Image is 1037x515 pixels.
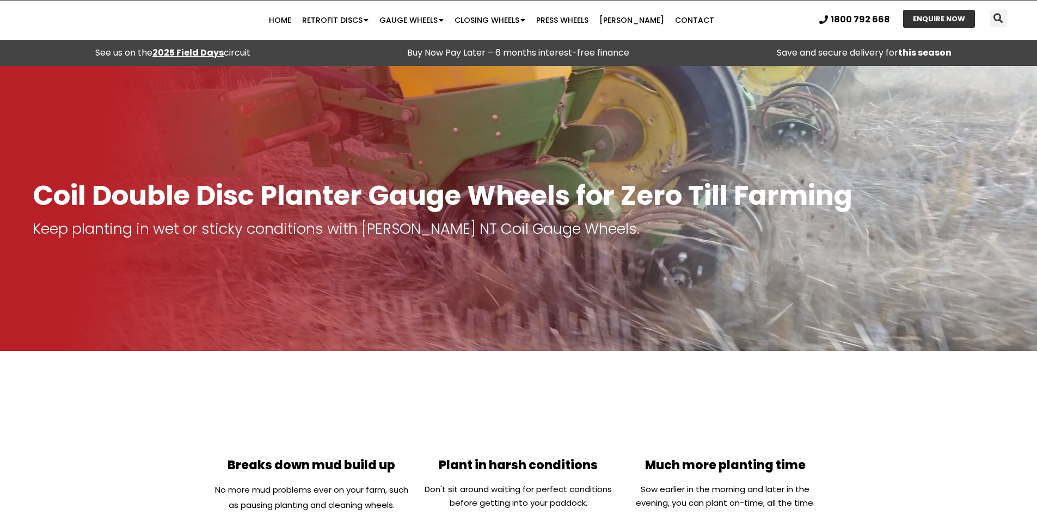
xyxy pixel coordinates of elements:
strong: this season [898,46,952,59]
a: Closing Wheels [449,9,531,31]
div: Search [990,10,1007,27]
h2: Plant in harsh conditions [420,459,616,471]
img: Eliminates mud build-up [273,375,351,454]
nav: Menu [201,9,782,31]
img: Plant on time any time [686,375,764,454]
p: Buy Now Pay Later – 6 months interest-free finance [351,45,686,60]
a: 2025 Field Days [152,46,224,59]
h2: Breaks down mud build up [214,459,410,471]
a: [PERSON_NAME] [594,9,670,31]
a: 1800 792 668 [819,15,890,24]
a: Home [263,9,297,31]
h2: Much more planting time [627,459,823,471]
span: 1800 792 668 [831,15,890,24]
span: ENQUIRE NOW [913,15,965,22]
a: Press Wheels [531,9,594,31]
a: Retrofit Discs [297,9,374,31]
div: See us on the circuit [5,45,340,60]
p: No more mud problems ever on your farm, such as pausing planting and cleaning wheels. [214,482,410,513]
h1: Double Disc Planter Gauge Wheels for Zero Till Farming [33,180,1004,210]
img: Plant in any conditions [479,375,557,454]
p: Don't sit around waiting for perfect conditions before getting into your paddock. [420,482,616,510]
p: Keep planting in wet or sticky conditions with [PERSON_NAME] NT Coil Gauge Wheels. [33,221,1004,237]
span: Coil [33,176,86,215]
a: Contact [670,9,720,31]
a: Gauge Wheels [374,9,449,31]
a: ENQUIRE NOW [903,10,975,28]
img: Ryan NT logo [33,3,142,37]
p: Sow earlier in the morning and later in the evening, you can plant on-time, all the time. [627,482,823,510]
p: Save and secure delivery for [697,45,1032,60]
